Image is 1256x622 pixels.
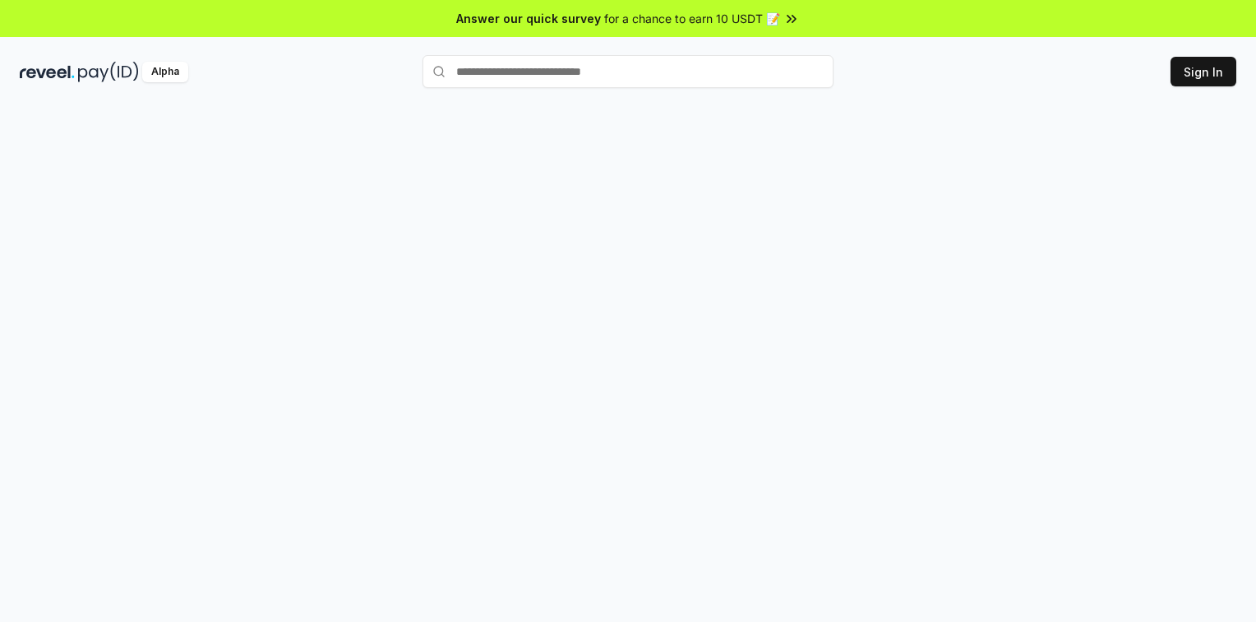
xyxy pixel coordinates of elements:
[456,10,601,27] span: Answer our quick survey
[142,62,188,82] div: Alpha
[1171,57,1236,86] button: Sign In
[78,62,139,82] img: pay_id
[604,10,780,27] span: for a chance to earn 10 USDT 📝
[20,62,75,82] img: reveel_dark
